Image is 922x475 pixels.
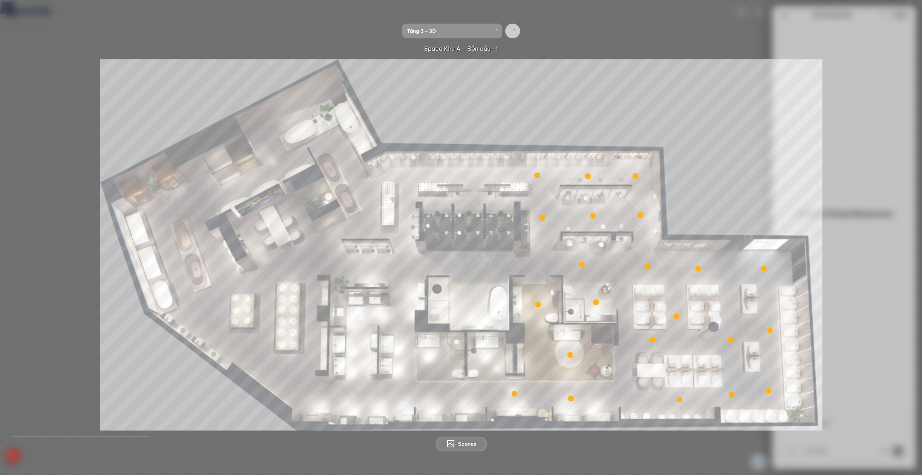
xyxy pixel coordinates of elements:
button: loading [505,24,520,38]
div: Space Khu A - Bồn cầu -1 [12,44,910,53]
span: Scenes [458,440,476,448]
button: Scenes [436,437,487,451]
span: loading [510,28,515,34]
span: Tầng 3 - 3D [407,24,498,38]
